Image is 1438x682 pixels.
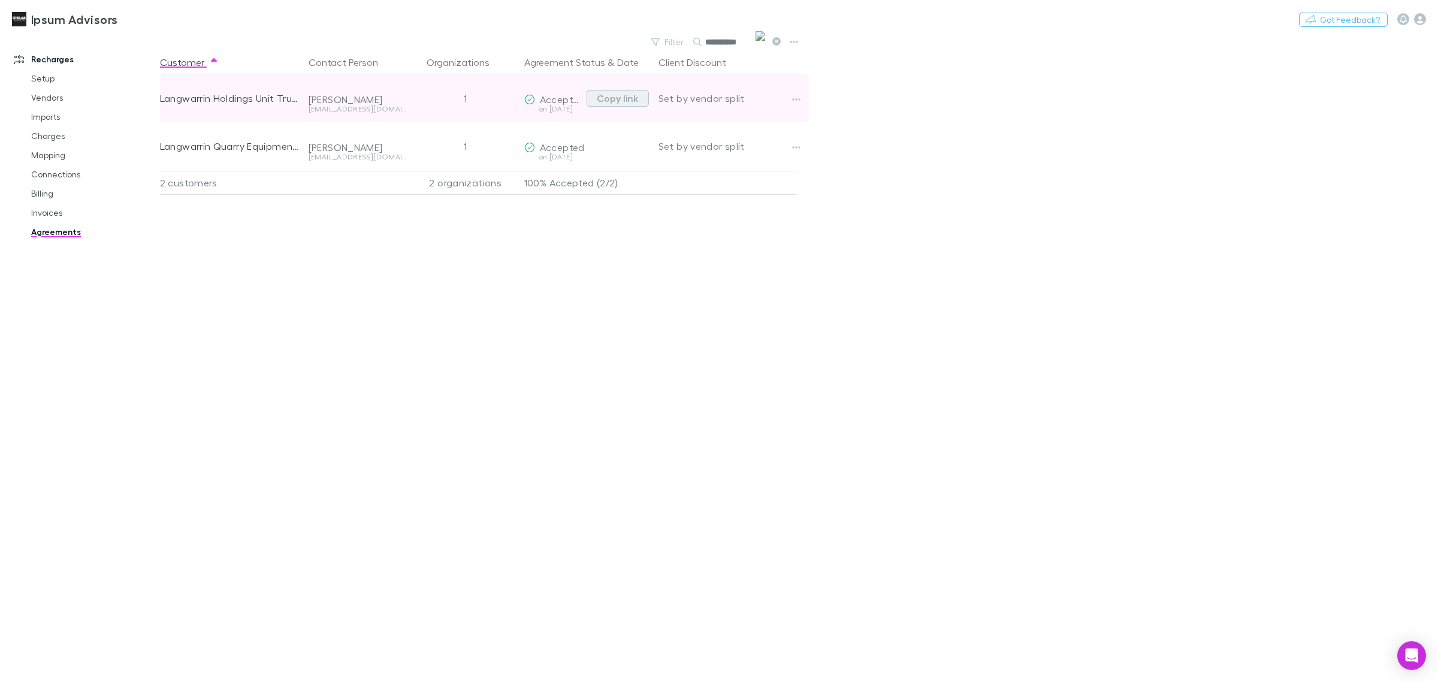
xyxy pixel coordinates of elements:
img: Ipsum Advisors's Logo [12,12,26,26]
div: 1 [412,74,519,122]
button: Copy link [587,90,649,107]
div: 2 organizations [412,171,519,195]
a: Mapping [19,146,169,165]
div: Langwarrin Quarry Equipment Pty Ltd [160,122,299,170]
button: Contact Person [309,50,392,74]
button: Agreement Status [524,50,605,74]
button: Filter [645,35,691,49]
div: Open Intercom Messenger [1397,641,1426,670]
div: on [DATE] [524,153,649,161]
button: Date [617,50,639,74]
div: 2 customers [160,171,304,195]
span: Accepted [540,93,585,105]
div: [EMAIL_ADDRESS][DOMAIN_NAME] [309,153,407,161]
a: Imports [19,107,169,126]
button: Got Feedback? [1299,13,1388,27]
div: on [DATE] [524,105,582,113]
button: Client Discount [658,50,741,74]
a: Setup [19,69,169,88]
div: Langwarrin Holdings Unit Trust [160,74,299,122]
a: Billing [19,184,169,203]
a: Invoices [19,203,169,222]
a: Vendors [19,88,169,107]
div: Set by vendor split [658,74,797,122]
a: Agreements [19,222,169,242]
a: Charges [19,126,169,146]
div: 1 [412,122,519,170]
div: [PERSON_NAME] [309,93,407,105]
a: Ipsum Advisors [5,5,125,34]
a: Recharges [2,50,169,69]
div: Set by vendor split [658,122,797,170]
div: [EMAIL_ADDRESS][DOMAIN_NAME] [309,105,407,113]
h3: Ipsum Advisors [31,12,117,26]
div: & [524,50,649,74]
button: Organizations [427,50,504,74]
a: Connections [19,165,169,184]
div: [PERSON_NAME] [309,141,407,153]
button: Customer [160,50,219,74]
span: Accepted [540,141,585,153]
p: 100% Accepted (2/2) [524,171,649,194]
